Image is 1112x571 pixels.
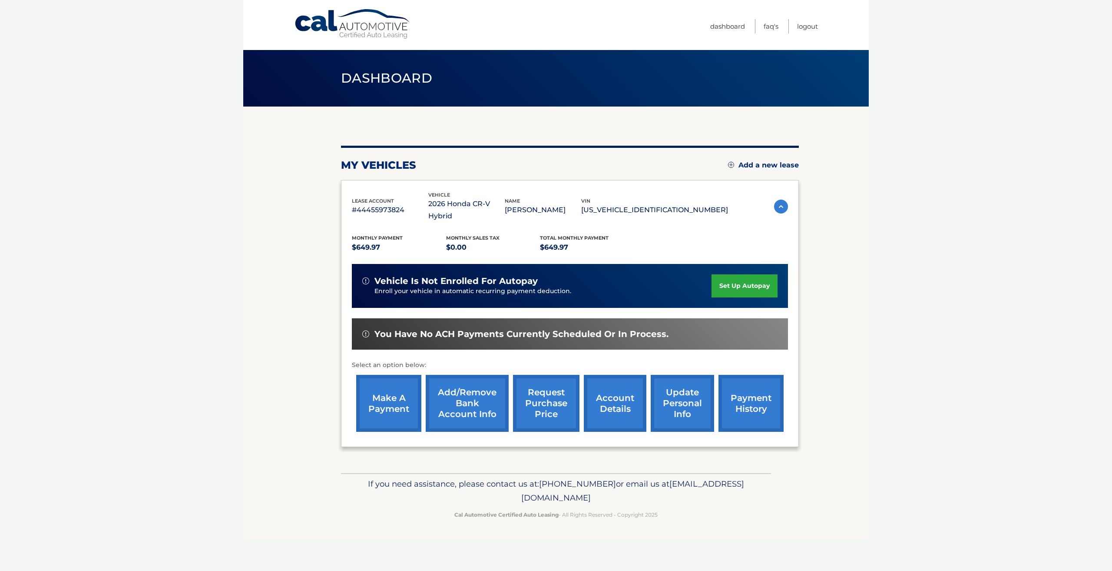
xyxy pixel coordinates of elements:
[539,479,616,489] span: [PHONE_NUMBER]
[362,331,369,337] img: alert-white.svg
[446,235,500,241] span: Monthly sales Tax
[584,375,646,432] a: account details
[374,276,538,287] span: vehicle is not enrolled for autopay
[513,375,579,432] a: request purchase price
[540,235,609,241] span: Total Monthly Payment
[352,235,403,241] span: Monthly Payment
[374,329,669,340] span: You have no ACH payments currently scheduled or in process.
[352,198,394,204] span: lease account
[540,241,634,254] p: $649.97
[710,19,745,33] a: Dashboard
[446,241,540,254] p: $0.00
[454,511,559,518] strong: Cal Automotive Certified Auto Leasing
[347,510,765,519] p: - All Rights Reserved - Copyright 2025
[797,19,818,33] a: Logout
[374,287,712,296] p: Enroll your vehicle in automatic recurring payment deduction.
[774,200,788,214] img: accordion-active.svg
[764,19,778,33] a: FAQ's
[352,360,788,371] p: Select an option below:
[294,9,411,40] a: Cal Automotive
[712,274,778,297] a: set up autopay
[728,161,799,170] a: Add a new lease
[505,204,581,216] p: [PERSON_NAME]
[651,375,714,432] a: update personal info
[347,477,765,505] p: If you need assistance, please contact us at: or email us at
[362,277,369,284] img: alert-white.svg
[728,162,734,168] img: add.svg
[356,375,421,432] a: make a payment
[428,192,450,198] span: vehicle
[426,375,509,432] a: Add/Remove bank account info
[352,241,446,254] p: $649.97
[581,204,728,216] p: [US_VEHICLE_IDENTIFICATION_NUMBER]
[428,198,505,222] p: 2026 Honda CR-V Hybrid
[341,159,416,172] h2: my vehicles
[505,198,520,204] span: name
[341,70,432,86] span: Dashboard
[718,375,784,432] a: payment history
[521,479,744,503] span: [EMAIL_ADDRESS][DOMAIN_NAME]
[352,204,428,216] p: #44455973824
[581,198,590,204] span: vin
